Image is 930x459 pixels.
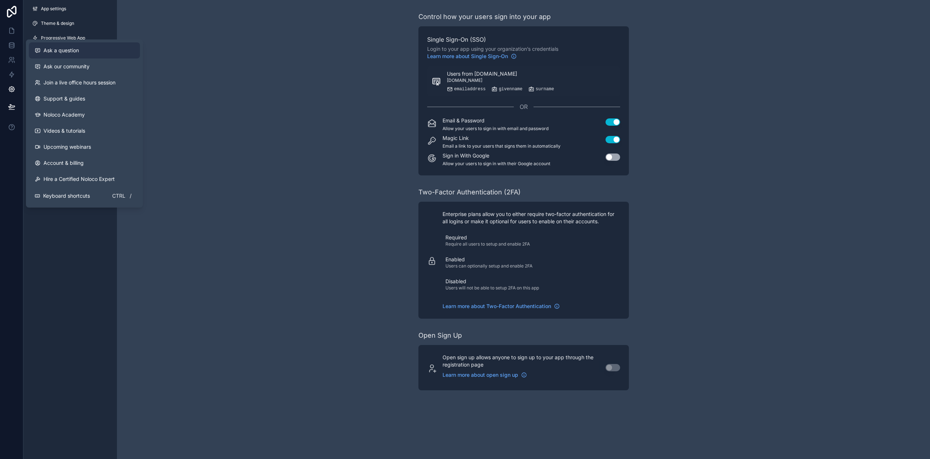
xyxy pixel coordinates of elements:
[29,91,140,107] a: Support & guides
[520,102,528,111] span: OR
[528,86,554,92] div: surname
[111,191,126,200] span: Ctrl
[443,371,518,379] span: Learn more about open sign up
[418,330,462,341] div: Open Sign Up
[443,134,561,142] p: Magic Link
[41,35,85,41] span: Progressive Web App
[418,12,551,22] div: Control how your users sign into your app
[491,86,523,92] div: givenname
[41,20,74,26] span: Theme & design
[418,187,521,197] div: Two-Factor Authentication (2FA)
[445,263,532,269] p: Users can optionally setup and enable 2FA
[29,58,140,75] a: Ask our community
[43,47,79,54] span: Ask a question
[447,70,517,77] span: Users from [DOMAIN_NAME]
[43,143,91,151] span: Upcoming webinars
[443,371,527,379] a: Learn more about open sign up
[29,75,140,91] a: Join a live office hours session
[443,210,620,225] p: Enterprise plans allow you to either require two-factor authentication for all logins or make it ...
[443,143,561,149] p: Email a link to your users that signs them in automatically
[43,95,85,102] span: Support & guides
[43,63,90,70] span: Ask our community
[29,123,140,139] a: Videos & tutorials
[26,3,114,15] a: App settings
[445,285,539,291] p: Users will not be able to setup 2FA on this app
[26,32,114,44] a: Progressive Web App
[29,139,140,155] a: Upcoming webinars
[443,152,550,159] p: Sign in With Google
[443,126,548,132] p: Allow your users to sign in with email and password
[43,175,115,183] span: Hire a Certified Noloco Expert
[43,127,85,134] span: Videos & tutorials
[427,53,508,60] span: Learn more about Single Sign-On
[43,79,115,86] span: Join a live office hours session
[29,187,140,205] button: Keyboard shortcutsCtrl/
[447,86,486,92] div: emailaddress
[443,354,597,368] p: Open sign up allows anyone to sign up to your app through the registration page
[445,241,530,247] p: Require all users to setup and enable 2FA
[447,77,482,83] span: [DOMAIN_NAME]
[29,155,140,171] a: Account & billing
[445,256,532,263] p: Enabled
[427,45,620,60] span: Login to your app using your organization’s credentials
[427,53,517,60] a: Learn more about Single Sign-On
[41,6,66,12] span: App settings
[128,193,133,199] span: /
[29,107,140,123] a: Noloco Academy
[43,111,85,118] span: Noloco Academy
[443,303,560,310] a: Learn more about Two-Factor Authentication
[43,159,84,167] span: Account & billing
[443,117,548,124] p: Email & Password
[29,171,140,187] button: Hire a Certified Noloco Expert
[445,234,530,241] p: Required
[443,161,550,167] p: Allow your users to sign in with their Google account
[427,66,620,96] button: Users from [DOMAIN_NAME][DOMAIN_NAME]emailaddressgivennamesurname
[445,278,539,285] p: Disabled
[26,18,114,29] a: Theme & design
[443,303,551,310] span: Learn more about Two-Factor Authentication
[427,35,620,44] span: Single Sign-On (SSO)
[29,42,140,58] button: Ask a question
[43,192,90,200] span: Keyboard shortcuts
